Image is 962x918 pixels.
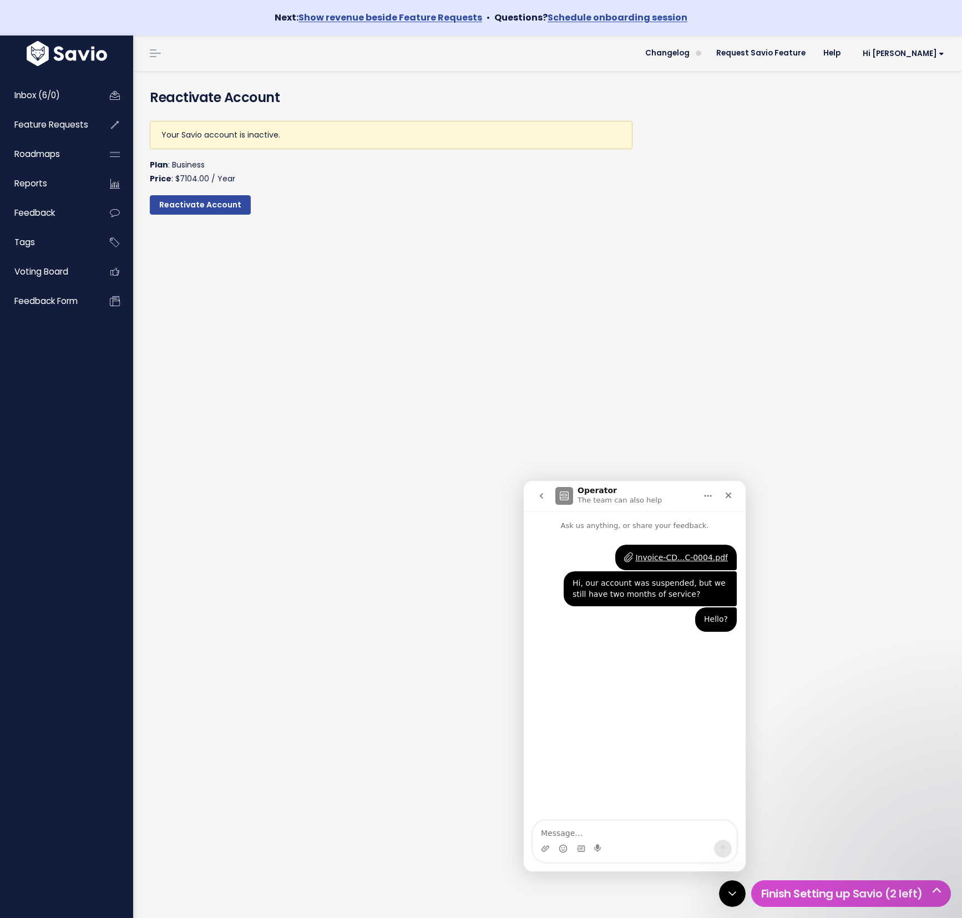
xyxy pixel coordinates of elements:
strong: Next: [275,11,482,24]
span: Hi [PERSON_NAME] [863,49,944,58]
span: Voting Board [14,266,68,277]
span: Feedback [14,207,55,219]
strong: Questions? [494,11,687,24]
span: Feature Requests [14,119,88,130]
a: Request Savio Feature [707,45,814,62]
span: Tags [14,236,35,248]
h4: Reactivate Account [150,88,945,108]
input: Reactivate Account [150,195,251,215]
a: Reports [3,171,92,196]
span: Changelog [645,49,690,57]
a: Tags [3,230,92,255]
img: logo-white.9d6f32f41409.svg [24,41,110,66]
strong: Price [150,173,171,184]
span: • [487,11,490,24]
span: Inbox (6/0) [14,89,60,101]
a: Show revenue beside Feature Requests [298,11,482,24]
span: Roadmaps [14,148,60,160]
a: Inbox (6/0) [3,83,92,108]
a: Help [814,45,849,62]
a: Hi [PERSON_NAME] [849,45,953,62]
p: : Business : $7104.00 / Year [150,158,632,186]
a: Schedule onboarding session [548,11,687,24]
span: Feedback form [14,295,78,307]
a: Feedback [3,200,92,226]
a: Feature Requests [3,112,92,138]
a: Roadmaps [3,141,92,167]
span: Reports [14,177,47,189]
strong: Plan [150,159,168,170]
a: Feedback form [3,288,92,314]
iframe: Intercom live chat [719,880,746,907]
h5: Finish Setting up Savio (2 left) [756,885,946,902]
a: Voting Board [3,259,92,285]
iframe: Intercom live chat [524,481,746,871]
div: Your Savio account is inactive. [150,121,632,149]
